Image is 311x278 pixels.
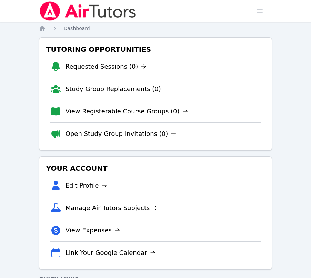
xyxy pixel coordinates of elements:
[66,248,155,258] a: Link Your Google Calendar
[66,181,107,190] a: Edit Profile
[66,226,120,235] a: View Expenses
[66,107,188,116] a: View Registerable Course Groups (0)
[64,25,90,32] a: Dashboard
[45,43,267,56] h3: Tutoring Opportunities
[66,129,177,139] a: Open Study Group Invitations (0)
[39,1,137,21] img: Air Tutors
[39,25,272,32] nav: Breadcrumb
[66,203,158,213] a: Manage Air Tutors Subjects
[45,162,267,175] h3: Your Account
[66,84,169,94] a: Study Group Replacements (0)
[64,26,90,31] span: Dashboard
[66,62,147,71] a: Requested Sessions (0)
